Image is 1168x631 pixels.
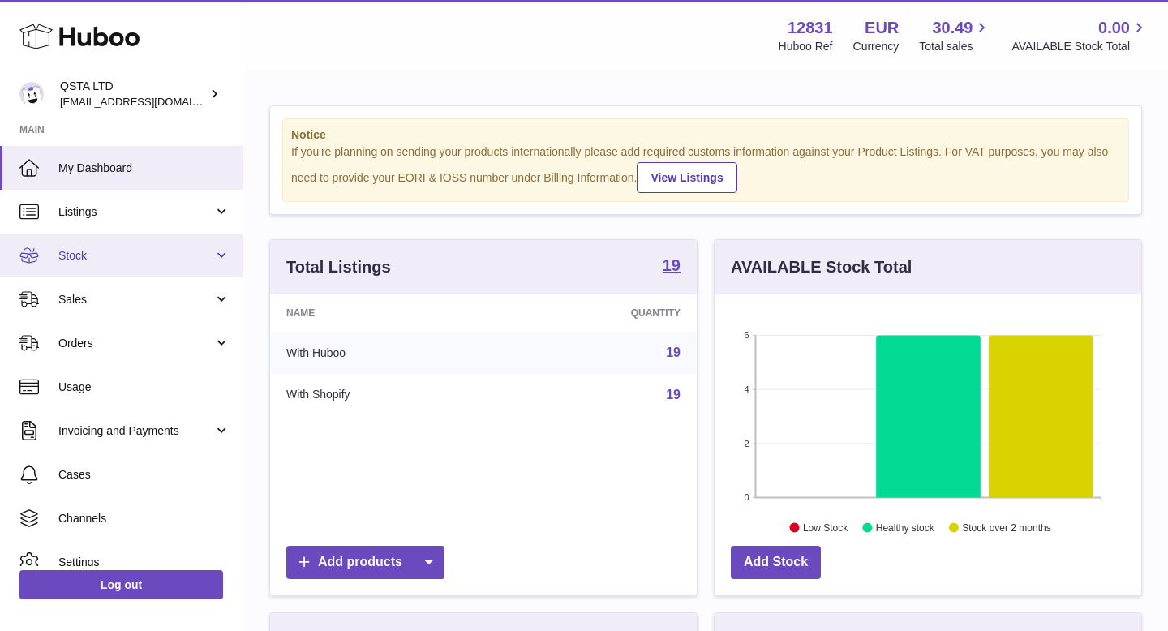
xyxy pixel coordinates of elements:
[744,330,749,340] text: 6
[731,256,912,278] h3: AVAILABLE Stock Total
[58,555,230,570] span: Settings
[744,492,749,502] text: 0
[666,346,681,359] a: 19
[286,256,391,278] h3: Total Listings
[58,467,230,483] span: Cases
[500,294,697,332] th: Quantity
[58,204,213,220] span: Listings
[731,546,821,579] a: Add Stock
[58,161,230,176] span: My Dashboard
[58,292,213,307] span: Sales
[58,248,213,264] span: Stock
[270,374,500,416] td: With Shopify
[58,423,213,439] span: Invoicing and Payments
[663,257,681,273] strong: 19
[291,127,1120,143] strong: Notice
[788,17,833,39] strong: 12831
[60,95,238,108] span: [EMAIL_ADDRESS][DOMAIN_NAME]
[865,17,899,39] strong: EUR
[919,17,991,54] a: 30.49 Total sales
[270,294,500,332] th: Name
[744,384,749,394] text: 4
[637,162,736,193] a: View Listings
[58,380,230,395] span: Usage
[744,438,749,448] text: 2
[962,522,1050,533] text: Stock over 2 months
[19,570,223,599] a: Log out
[932,17,973,39] span: 30.49
[58,336,213,351] span: Orders
[779,39,833,54] div: Huboo Ref
[666,388,681,401] a: 19
[60,79,206,109] div: QSTA LTD
[853,39,900,54] div: Currency
[19,82,44,106] img: rodcp10@gmail.com
[58,511,230,526] span: Channels
[1098,17,1130,39] span: 0.00
[1011,17,1149,54] a: 0.00 AVAILABLE Stock Total
[803,522,848,533] text: Low Stock
[1011,39,1149,54] span: AVAILABLE Stock Total
[876,522,935,533] text: Healthy stock
[919,39,991,54] span: Total sales
[286,546,444,579] a: Add products
[663,257,681,277] a: 19
[291,144,1120,193] div: If you're planning on sending your products internationally please add required customs informati...
[270,332,500,374] td: With Huboo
